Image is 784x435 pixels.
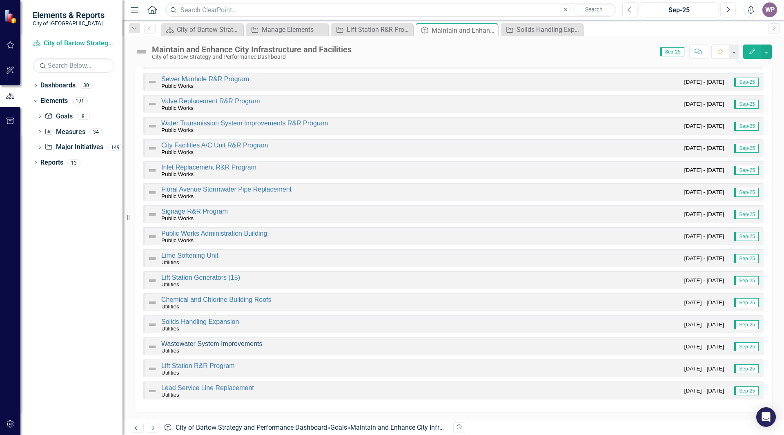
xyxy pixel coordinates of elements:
small: Utilities [161,326,179,332]
a: Floral Avenue Stormwater Pipe Replacement [161,186,292,193]
small: Utilities [161,370,179,376]
small: [DATE] - [DATE] [684,188,724,196]
a: Goals [330,424,347,431]
a: City of Bartow Strategy and Performance Dashboard [176,424,327,431]
small: Public Works [161,171,194,177]
small: Utilities [161,281,179,288]
button: Search [573,4,614,16]
div: Maintain and Enhance City Infrastructure and Facilities [350,424,508,431]
span: Sep-25 [734,166,759,175]
small: [DATE] - [DATE] [684,210,724,218]
img: Not Defined [147,143,157,153]
a: Solids Handling Expansion [503,25,581,35]
img: Not Defined [147,77,157,87]
div: 149 [107,144,122,151]
button: Sep-25 [640,2,718,17]
a: City of Bartow Strategy and Performance Dashboard [33,39,114,48]
small: [DATE] - [DATE] [684,277,724,284]
small: [DATE] - [DATE] [684,100,724,108]
a: Lead Service Line Replacement [161,384,254,391]
small: [DATE] - [DATE] [684,166,724,174]
img: Not Defined [135,45,148,58]
a: Elements [40,96,68,106]
a: Measures [45,127,85,137]
a: Sewer Manhole R&R Program [161,76,249,83]
small: Public Works [161,215,194,221]
span: Search [585,6,603,13]
span: Sep-25 [734,298,759,307]
div: 8 [77,113,90,120]
div: Solids Handling Expansion [517,25,581,35]
img: Not Defined [147,298,157,308]
span: Sep-25 [734,78,759,87]
span: Sep-25 [734,210,759,219]
div: 13 [67,159,80,166]
span: Sep-25 [734,188,759,197]
span: Sep-25 [660,47,684,56]
a: Major Initiatives [45,143,103,152]
a: Chemical and Chlorine Building Roofs [161,296,271,303]
small: Public Works [161,193,194,199]
small: City of [GEOGRAPHIC_DATA] [33,20,105,27]
img: Not Defined [147,342,157,352]
small: Public Works [161,127,194,133]
img: Not Defined [147,165,157,175]
a: Wastewater System Improvements [161,340,262,347]
a: Lime Softening Unit [161,252,218,259]
small: [DATE] - [DATE] [684,343,724,350]
span: Sep-25 [734,386,759,395]
a: Signage R&R Program [161,208,228,215]
a: Lift Station R&R Program [333,25,411,35]
a: Reports [40,158,63,167]
span: Sep-25 [734,276,759,285]
a: Valve Replacement R&R Program [161,98,260,105]
a: Goals [45,112,72,121]
small: [DATE] - [DATE] [684,232,724,240]
div: Maintain and Enhance City Infrastructure and Facilities [432,25,496,36]
span: Sep-25 [734,144,759,153]
small: Public Works [161,105,194,111]
img: Not Defined [147,99,157,109]
small: Public Works [161,237,194,243]
img: Not Defined [147,121,157,131]
div: 191 [72,98,88,105]
div: Lift Station R&R Program [347,25,411,35]
small: Public Works [161,83,194,89]
img: Not Defined [147,210,157,219]
div: Open Intercom Messenger [756,407,776,427]
small: [DATE] - [DATE] [684,299,724,306]
span: Sep-25 [734,320,759,329]
span: Elements & Reports [33,10,105,20]
div: City of Bartow Strategy and Performance Dashboard [177,25,241,35]
div: 30 [80,82,93,89]
img: Not Defined [147,276,157,286]
div: Maintain and Enhance City Infrastructure and Facilities [152,45,352,54]
div: » » [164,423,447,433]
span: Sep-25 [734,122,759,131]
a: Water Transmission System Improvements R&R Program [161,120,328,127]
img: Not Defined [147,386,157,396]
small: [DATE] - [DATE] [684,254,724,262]
span: Sep-25 [734,342,759,351]
button: WP [762,2,777,17]
small: [DATE] - [DATE] [684,387,724,395]
div: 34 [89,128,102,135]
input: Search ClearPoint... [165,3,616,17]
small: [DATE] - [DATE] [684,144,724,152]
a: Lift Station Generators (15) [161,274,240,281]
small: Utilities [161,392,179,398]
div: Manage Elements [262,25,326,35]
small: Utilities [161,259,179,265]
a: City of Bartow Strategy and Performance Dashboard [163,25,241,35]
a: Dashboards [40,81,76,90]
a: Solids Handling Expansion [161,318,239,325]
small: [DATE] - [DATE] [684,365,724,373]
img: Not Defined [147,187,157,197]
a: City Facilities A/C Unit R&R Program [161,142,268,149]
div: City of Bartow Strategy and Performance Dashboard [152,54,352,60]
small: [DATE] - [DATE] [684,122,724,130]
img: Not Defined [147,232,157,241]
img: Not Defined [147,364,157,374]
div: Sep-25 [643,5,715,15]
